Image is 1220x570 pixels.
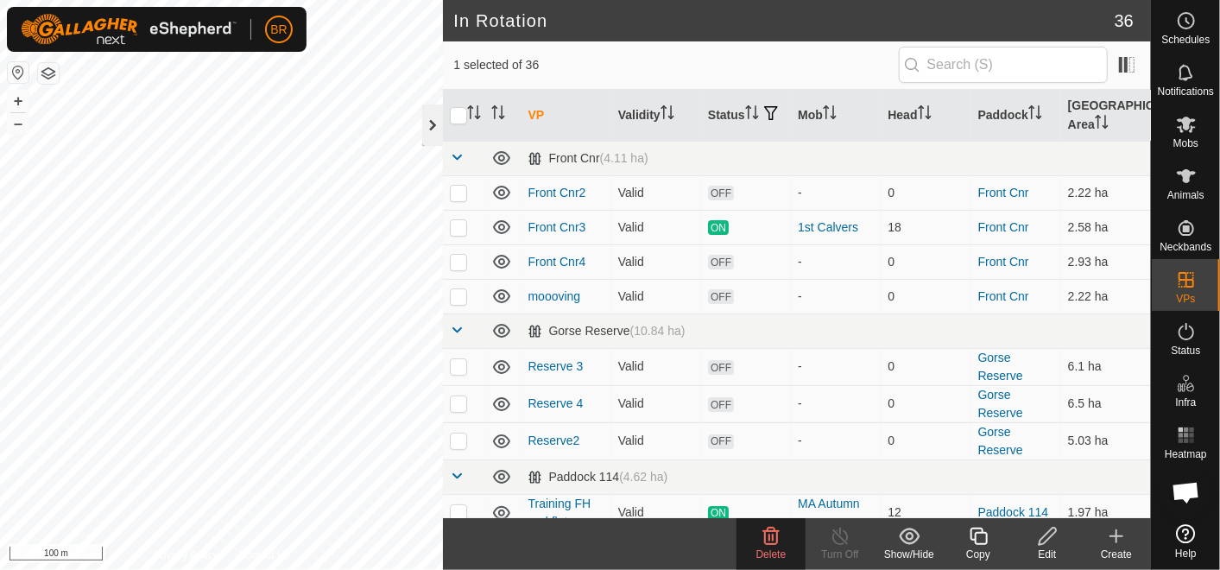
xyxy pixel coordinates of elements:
div: MA Autumn cows [798,495,874,531]
span: (4.11 ha) [600,151,648,165]
span: Mobs [1173,138,1198,149]
a: Paddock 114 [978,505,1049,519]
span: Infra [1175,397,1196,408]
th: VP [521,90,610,142]
a: Reserve 4 [528,396,583,410]
a: Reserve2 [528,434,579,447]
a: Front Cnr3 [528,220,585,234]
td: 0 [881,385,970,422]
div: - [798,253,874,271]
td: Valid [611,348,701,385]
th: Paddock [971,90,1061,142]
td: Valid [611,244,701,279]
input: Search (S) [899,47,1108,83]
div: Paddock 114 [528,470,667,484]
p-sorticon: Activate to sort [661,108,674,122]
p-sorticon: Activate to sort [1028,108,1042,122]
button: – [8,113,28,134]
td: Valid [611,494,701,531]
span: (10.84 ha) [630,324,686,338]
td: 2.93 ha [1061,244,1151,279]
a: Front Cnr2 [528,186,585,199]
td: 0 [881,279,970,313]
td: 6.5 ha [1061,385,1151,422]
a: Gorse Reserve [978,388,1023,420]
a: moooving [528,289,580,303]
span: VPs [1176,294,1195,304]
span: Status [1171,345,1200,356]
span: BR [270,21,287,39]
td: 18 [881,210,970,244]
span: OFF [708,397,734,412]
span: ON [708,506,729,521]
div: Edit [1013,547,1082,562]
div: 1st Calvers [798,218,874,237]
span: OFF [708,289,734,304]
div: - [798,184,874,202]
th: Validity [611,90,701,142]
td: 0 [881,244,970,279]
a: Front Cnr [978,186,1029,199]
div: - [798,358,874,376]
span: Notifications [1158,86,1214,97]
span: Heatmap [1165,449,1207,459]
img: Gallagher Logo [21,14,237,45]
th: [GEOGRAPHIC_DATA] Area [1061,90,1151,142]
td: 2.22 ha [1061,175,1151,210]
a: Front Cnr [978,220,1029,234]
div: Show/Hide [875,547,944,562]
td: 0 [881,422,970,459]
span: Delete [756,548,787,560]
div: Create [1082,547,1151,562]
span: OFF [708,360,734,375]
td: Valid [611,422,701,459]
a: Reserve 3 [528,359,583,373]
a: Gorse Reserve [978,351,1023,383]
th: Status [701,90,791,142]
a: Gorse Reserve [978,425,1023,457]
span: (4.62 ha) [619,470,667,484]
p-sorticon: Activate to sort [918,108,932,122]
td: Valid [611,385,701,422]
div: - [798,395,874,413]
span: Help [1175,548,1197,559]
div: - [798,432,874,450]
a: Front Cnr4 [528,255,585,269]
td: 0 [881,348,970,385]
span: OFF [708,434,734,449]
div: Copy [944,547,1013,562]
td: 2.58 ha [1061,210,1151,244]
a: Front Cnr [978,255,1029,269]
div: Gorse Reserve [528,324,685,339]
button: Map Layers [38,63,59,84]
a: Help [1152,517,1220,566]
div: - [798,288,874,306]
a: Contact Us [238,548,289,563]
th: Mob [791,90,881,142]
p-sorticon: Activate to sort [491,108,505,122]
p-sorticon: Activate to sort [745,108,759,122]
a: Privacy Policy [154,548,218,563]
td: 1.97 ha [1061,494,1151,531]
th: Head [881,90,970,142]
div: Front Cnr [528,151,648,166]
div: Turn Off [806,547,875,562]
td: 12 [881,494,970,531]
td: Valid [611,175,701,210]
td: 0 [881,175,970,210]
a: Front Cnr [978,289,1029,303]
p-sorticon: Activate to sort [467,108,481,122]
span: OFF [708,255,734,269]
h2: In Rotation [453,10,1114,31]
p-sorticon: Activate to sort [823,108,837,122]
a: Training FH end flat [528,497,591,529]
span: Schedules [1161,35,1210,45]
td: Valid [611,210,701,244]
td: Valid [611,279,701,313]
div: Open chat [1160,466,1212,518]
span: OFF [708,186,734,200]
button: + [8,91,28,111]
span: Animals [1167,190,1204,200]
td: 5.03 ha [1061,422,1151,459]
span: 1 selected of 36 [453,56,898,74]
